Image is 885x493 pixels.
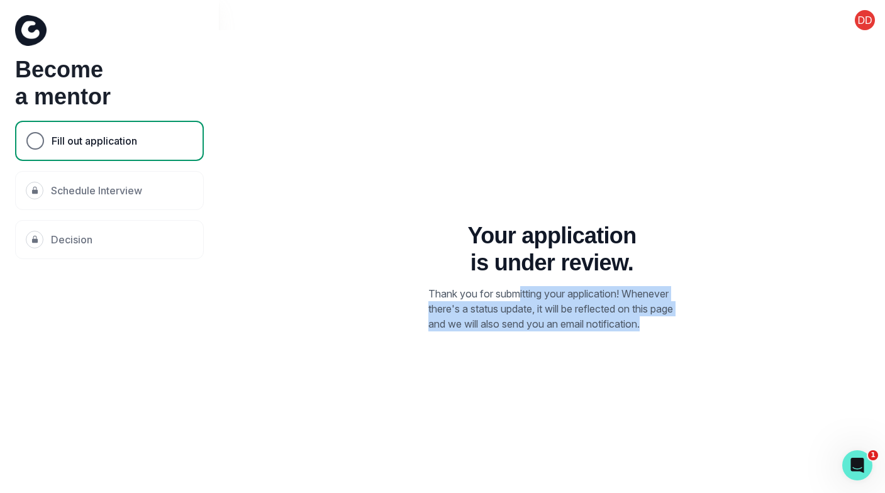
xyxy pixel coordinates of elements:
div: Decision [15,220,204,259]
h1: Become a mentor [15,56,204,110]
div: Schedule Interview [15,171,204,210]
span: 1 [868,450,878,460]
h3: Your application is under review. [468,222,637,276]
iframe: Intercom live chat [842,450,872,480]
p: Schedule Interview [51,183,142,198]
p: Decision [51,232,92,247]
p: Fill out application [52,133,137,148]
div: Fill out application [15,121,204,161]
button: profile picture [845,10,885,30]
img: Curious Cardinals Logo [15,15,47,46]
p: Thank you for submitting your application! Whenever there's a status update, it will be reflected... [428,286,676,331]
